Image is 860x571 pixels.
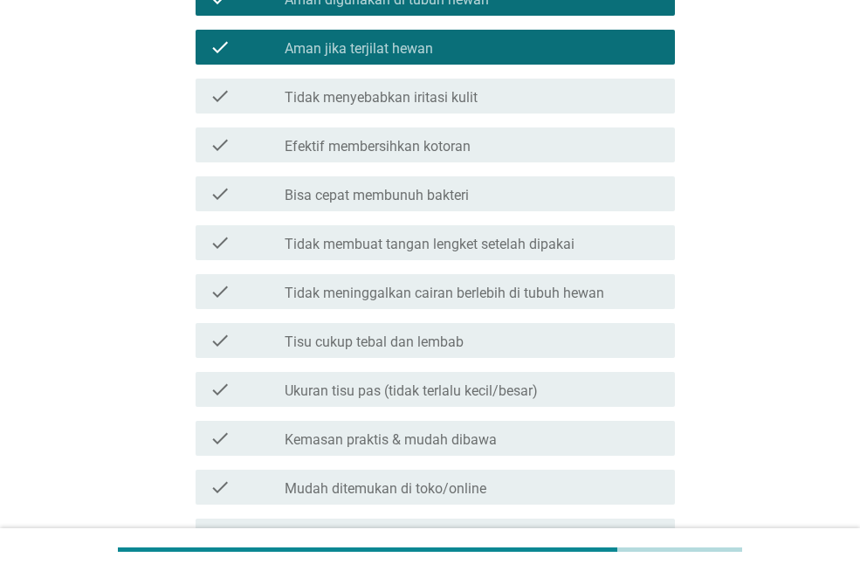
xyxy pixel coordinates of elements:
i: check [210,281,230,302]
label: Tisu cukup tebal dan lembab [285,334,464,351]
i: check [210,232,230,253]
label: Kemasan praktis & mudah dibawa [285,431,497,449]
i: check [210,330,230,351]
label: Tidak membuat tangan lengket setelah dipakai [285,236,574,253]
i: check [210,183,230,204]
label: Aman jika terjilat hewan [285,40,433,58]
label: Bisa cepat membunuh bakteri [285,187,469,204]
label: Tidak meninggalkan cairan berlebih di tubuh hewan [285,285,604,302]
i: check [210,86,230,107]
label: Ukuran tisu pas (tidak terlalu kecil/besar) [285,382,538,400]
label: Mudah ditemukan di toko/online [285,480,486,498]
label: Efektif membersihkan kotoran [285,138,471,155]
i: check [210,134,230,155]
i: check [210,477,230,498]
i: check [210,379,230,400]
label: Tidak menyebabkan iritasi kulit [285,89,478,107]
i: check [210,526,230,547]
i: check [210,37,230,58]
i: check [210,428,230,449]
